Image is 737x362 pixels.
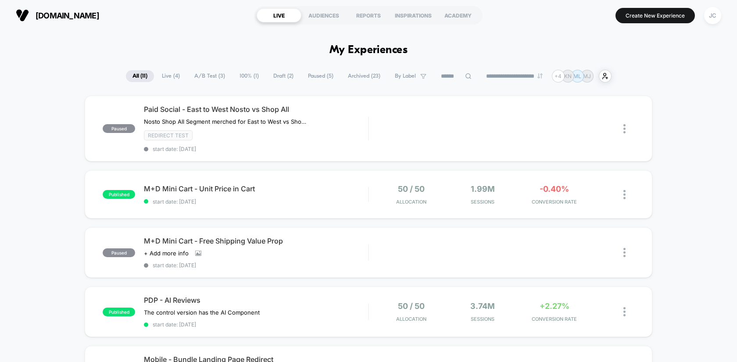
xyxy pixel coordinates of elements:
[391,8,436,22] div: INSPIRATIONS
[436,8,480,22] div: ACADEMY
[346,8,391,22] div: REPORTS
[16,9,29,22] img: Visually logo
[233,70,265,82] span: 100% ( 1 )
[573,73,581,79] p: ML
[36,11,99,20] span: [DOMAIN_NAME]
[623,307,626,316] img: close
[329,44,408,57] h1: My Experiences
[395,73,416,79] span: By Label
[103,248,135,257] span: paused
[470,301,495,311] span: 3.74M
[623,124,626,133] img: close
[396,316,426,322] span: Allocation
[144,237,368,245] span: M+D Mini Cart - Free Shipping Value Prop
[449,316,516,322] span: Sessions
[103,308,135,316] span: published
[398,301,425,311] span: 50 / 50
[126,70,154,82] span: All ( 11 )
[144,296,368,305] span: PDP - AI Reviews
[144,146,368,152] span: start date: [DATE]
[471,184,495,194] span: 1.99M
[103,124,135,133] span: paused
[144,184,368,193] span: M+D Mini Cart - Unit Price in Cart
[540,301,569,311] span: +2.27%
[144,250,189,257] span: + Add more info
[540,184,569,194] span: -0.40%
[301,8,346,22] div: AUDIENCES
[144,118,307,125] span: Nosto Shop All Segment merched for East to West vs Shop All Standard
[537,73,543,79] img: end
[257,8,301,22] div: LIVE
[144,262,368,269] span: start date: [DATE]
[13,8,102,22] button: [DOMAIN_NAME]
[398,184,425,194] span: 50 / 50
[396,199,426,205] span: Allocation
[267,70,300,82] span: Draft ( 2 )
[521,199,588,205] span: CONVERSION RATE
[701,7,724,25] button: JC
[564,73,572,79] p: KN
[155,70,186,82] span: Live ( 4 )
[449,199,516,205] span: Sessions
[144,105,368,114] span: Paid Social - East to West Nosto vs Shop All
[341,70,387,82] span: Archived ( 23 )
[144,198,368,205] span: start date: [DATE]
[301,70,340,82] span: Paused ( 5 )
[623,190,626,199] img: close
[144,309,260,316] span: The control version has the AI Component
[704,7,721,24] div: JC
[188,70,232,82] span: A/B Test ( 3 )
[521,316,588,322] span: CONVERSION RATE
[103,190,135,199] span: published
[144,130,193,140] span: Redirect Test
[623,248,626,257] img: close
[615,8,695,23] button: Create New Experience
[583,73,591,79] p: MJ
[552,70,565,82] div: + 4
[144,321,368,328] span: start date: [DATE]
